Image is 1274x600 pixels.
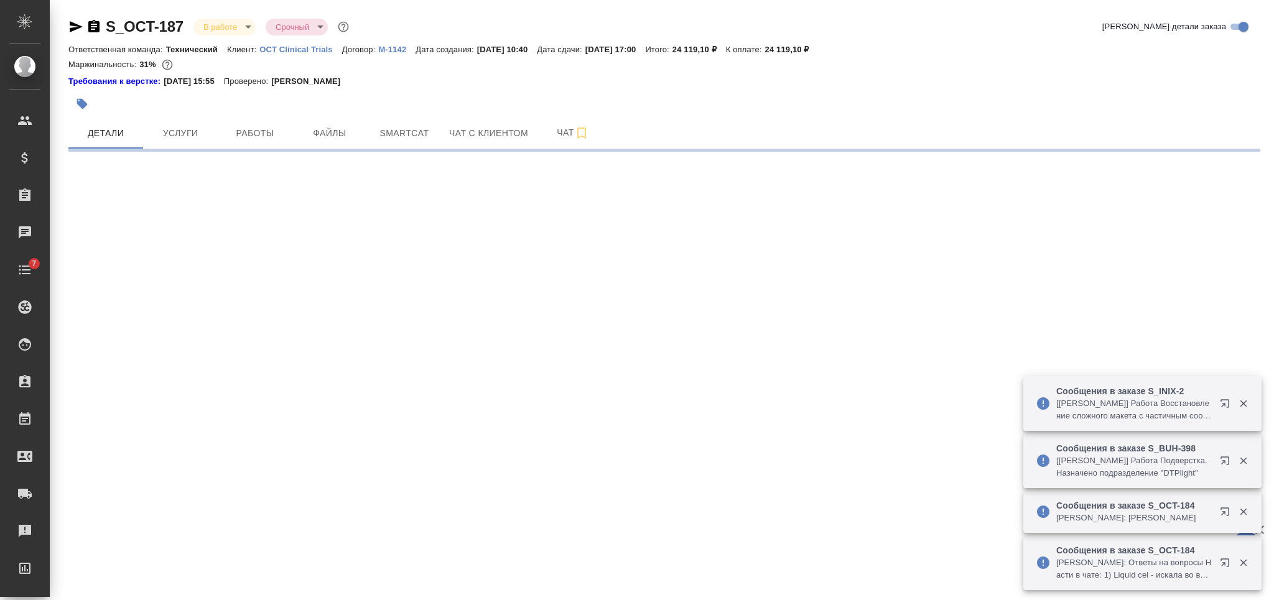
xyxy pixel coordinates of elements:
[1230,557,1256,568] button: Закрыть
[166,45,227,54] p: Технический
[374,126,434,141] span: Smartcat
[86,19,101,34] button: Скопировать ссылку
[1056,512,1212,524] p: [PERSON_NAME]: [PERSON_NAME]
[224,75,272,88] p: Проверено:
[164,75,224,88] p: [DATE] 15:55
[1056,442,1212,455] p: Сообщения в заказе S_BUH-398
[543,125,603,141] span: Чат
[1230,506,1256,517] button: Закрыть
[200,22,241,32] button: В работе
[68,45,166,54] p: Ответственная команда:
[1212,448,1242,478] button: Открыть в новой вкладке
[378,45,416,54] p: M-1142
[574,126,589,141] svg: Подписаться
[76,126,136,141] span: Детали
[1212,391,1242,421] button: Открыть в новой вкладке
[1230,398,1256,409] button: Закрыть
[672,45,726,54] p: 24 119,10 ₽
[68,19,83,34] button: Скопировать ссылку для ЯМессенджера
[68,75,164,88] div: Нажми, чтобы открыть папку с инструкцией
[159,57,175,73] button: 13836.74 RUB;
[139,60,159,69] p: 31%
[3,254,47,285] a: 7
[151,126,210,141] span: Услуги
[342,45,379,54] p: Договор:
[1056,556,1212,581] p: [PERSON_NAME]: Ответы на вопросы Насти в чате: 1) Liquid cel - искала во всех документах, нашла т...
[378,44,416,54] a: M-1142
[477,45,537,54] p: [DATE] 10:40
[1230,455,1256,466] button: Закрыть
[259,44,342,54] a: OCT Clinical Trials
[193,19,256,35] div: В работе
[765,45,819,54] p: 24 119,10 ₽
[1056,544,1212,556] p: Сообщения в заказе S_OCT-184
[227,45,259,54] p: Клиент:
[225,126,285,141] span: Работы
[1056,397,1212,422] p: [[PERSON_NAME]] Работа Восстановление сложного макета с частичным соответствием оформлению оригин...
[300,126,360,141] span: Файлы
[68,60,139,69] p: Маржинальность:
[68,90,96,118] button: Добавить тэг
[537,45,585,54] p: Дата сдачи:
[449,126,528,141] span: Чат с клиентом
[335,19,351,35] button: Доп статусы указывают на важность/срочность заказа
[1056,499,1212,512] p: Сообщения в заказе S_OCT-184
[1212,499,1242,529] button: Открыть в новой вкладке
[106,18,184,35] a: S_OCT-187
[266,19,328,35] div: В работе
[1102,21,1226,33] span: [PERSON_NAME] детали заказа
[645,45,672,54] p: Итого:
[24,257,44,270] span: 7
[416,45,477,54] p: Дата создания:
[259,45,342,54] p: OCT Clinical Trials
[1056,385,1212,397] p: Сообщения в заказе S_INIX-2
[272,22,313,32] button: Срочный
[1212,550,1242,580] button: Открыть в новой вкладке
[585,45,646,54] p: [DATE] 17:00
[271,75,350,88] p: [PERSON_NAME]
[726,45,765,54] p: К оплате:
[68,75,164,88] a: Требования к верстке:
[1056,455,1212,479] p: [[PERSON_NAME]] Работа Подверстка. Назначено подразделение "DTPlight"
